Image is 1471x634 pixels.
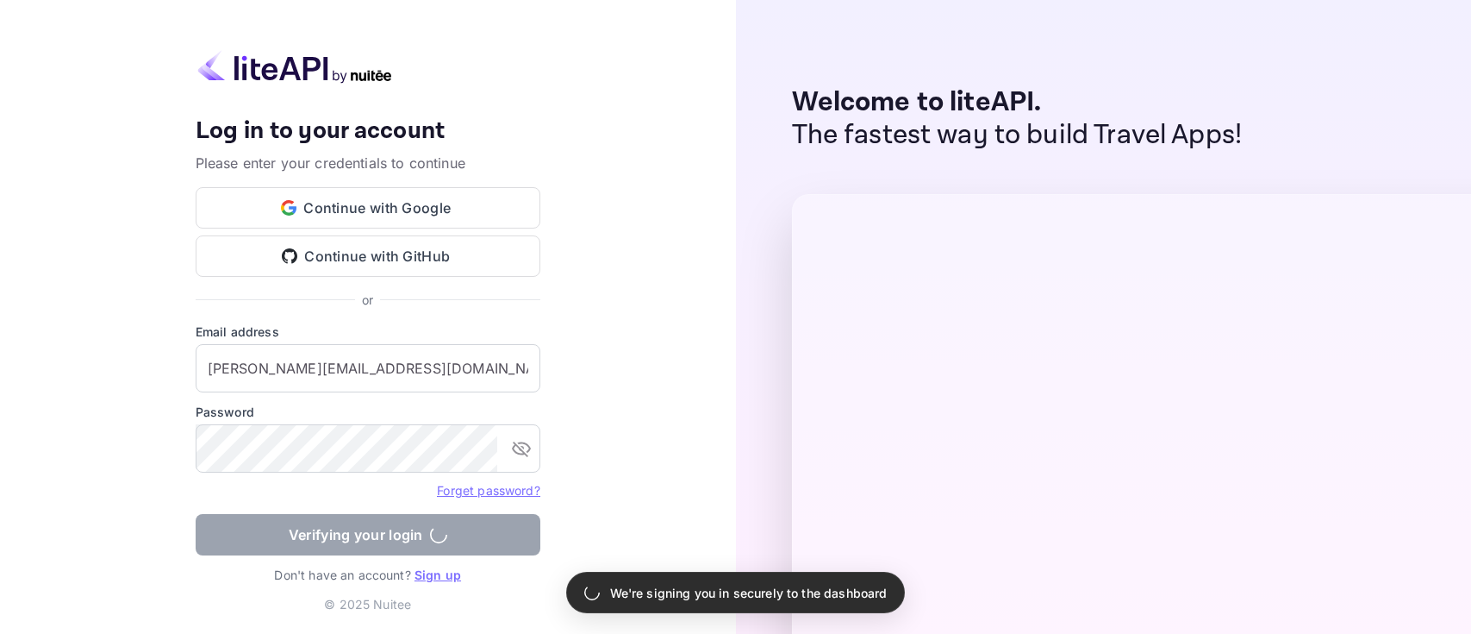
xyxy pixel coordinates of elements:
p: Don't have an account? [196,566,540,584]
img: liteapi [196,50,394,84]
a: Sign up [414,568,461,582]
label: Password [196,403,540,421]
p: Welcome to liteAPI. [792,86,1243,119]
a: Forget password? [437,483,539,498]
h4: Log in to your account [196,116,540,147]
p: The fastest way to build Travel Apps! [792,119,1243,152]
button: toggle password visibility [504,431,539,466]
p: © 2025 Nuitee [324,595,411,613]
p: We're signing you in securely to the dashboard [610,584,888,602]
button: Continue with Google [196,187,540,229]
p: Please enter your credentials to continue [196,153,540,173]
label: Email address [196,323,540,341]
p: or [362,291,373,309]
a: Forget password? [437,481,539,499]
button: Continue with GitHub [196,235,540,277]
input: Enter your email address [196,344,540,392]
